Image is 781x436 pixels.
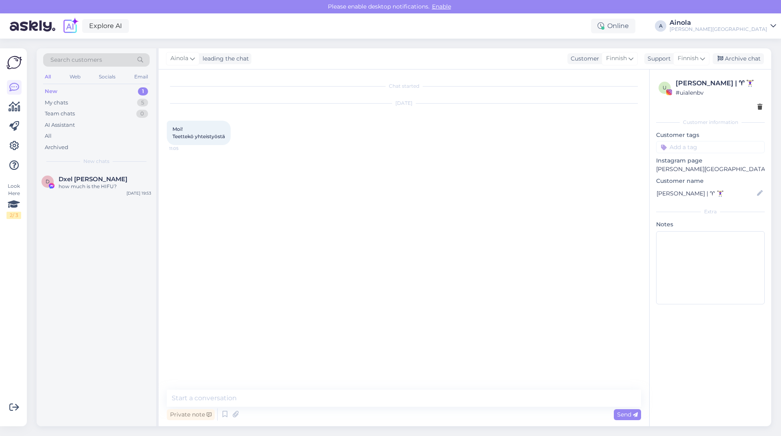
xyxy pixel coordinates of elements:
div: Web [68,72,82,82]
div: Ainola [670,20,767,26]
span: 11:05 [169,145,200,152]
div: Socials [97,72,117,82]
div: how much is the HIFU? [59,183,151,190]
div: Online [591,19,635,33]
span: Ainola [170,54,188,63]
input: Add name [657,189,755,198]
div: Private note [167,409,215,420]
div: 0 [136,110,148,118]
span: Moi! Teettekö yhteistyöstä [172,126,225,139]
span: D [46,178,50,184]
div: 5 [137,99,148,107]
img: Askly Logo [7,55,22,70]
div: 2 / 3 [7,212,21,219]
div: My chats [45,99,68,107]
span: Search customers [50,56,102,64]
div: [PERSON_NAME] | ♈︎ 🏋🏼‍♀️ [676,78,762,88]
a: Ainola[PERSON_NAME][GEOGRAPHIC_DATA] [670,20,776,33]
div: A [655,20,666,32]
div: Customer information [656,119,765,126]
div: Archive chat [713,53,764,64]
div: [DATE] 19:53 [127,190,151,196]
p: Notes [656,220,765,229]
div: All [43,72,52,82]
p: Customer tags [656,131,765,139]
p: Customer name [656,177,765,185]
div: Extra [656,208,765,215]
span: Enable [430,3,454,10]
div: Archived [45,143,68,152]
span: u [663,85,667,91]
div: Customer [567,54,599,63]
div: leading the chat [199,54,249,63]
div: Team chats [45,110,75,118]
span: New chats [83,158,109,165]
div: [PERSON_NAME][GEOGRAPHIC_DATA] [670,26,767,33]
span: Finnish [678,54,698,63]
span: Send [617,411,638,418]
span: Dxel Tiamzon-Ibarra [59,176,127,183]
div: Email [133,72,150,82]
div: All [45,132,52,140]
span: Finnish [606,54,627,63]
div: # uialenbv [676,88,762,97]
p: Instagram page [656,156,765,165]
div: [DATE] [167,100,641,107]
img: explore-ai [62,17,79,35]
p: [PERSON_NAME][GEOGRAPHIC_DATA] [656,165,765,174]
div: New [45,87,57,95]
div: 1 [138,87,148,95]
div: Support [644,54,671,63]
div: Look Here [7,182,21,219]
input: Add a tag [656,141,765,153]
div: Chat started [167,82,641,90]
a: Explore AI [82,19,129,33]
div: AI Assistant [45,121,75,129]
